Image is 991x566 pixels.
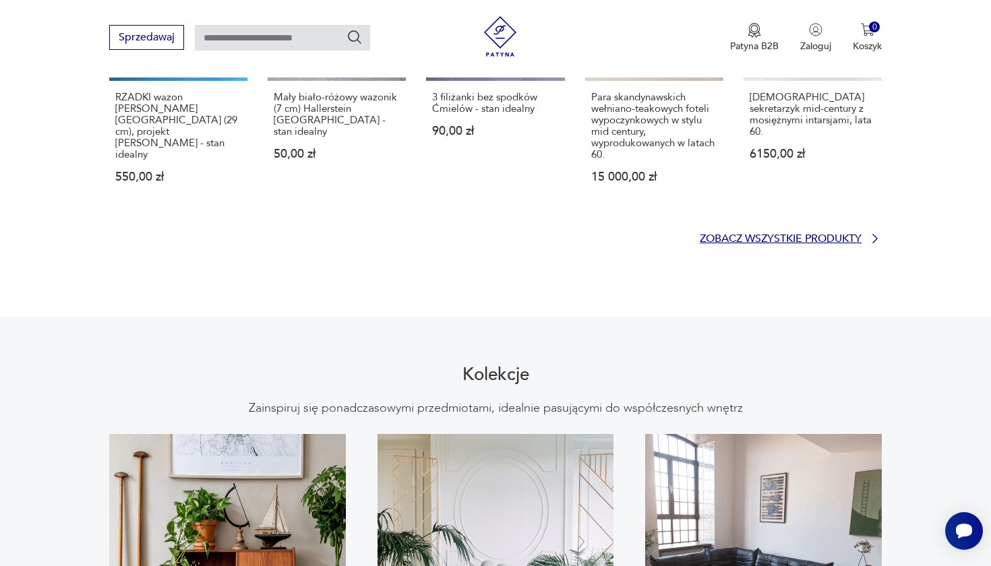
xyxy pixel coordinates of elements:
[591,171,717,183] p: 15 000,00 zł
[750,148,876,160] p: 6150,00 zł
[249,400,743,416] p: Zainspiruj się ponadczasowymi przedmiotami, idealnie pasującymi do współczesnych wnętrz
[853,40,882,53] p: Koszyk
[748,23,761,38] img: Ikona medalu
[853,23,882,53] button: 0Koszyk
[274,148,400,160] p: 50,00 zł
[115,171,241,183] p: 550,00 zł
[750,92,876,137] p: [DEMOGRAPHIC_DATA] sekretarzyk mid-century z mosiężnymi intarsjami, lata 60.
[730,40,779,53] p: Patyna B2B
[800,23,831,53] button: Zaloguj
[809,23,822,36] img: Ikonka użytkownika
[700,234,862,243] p: Zobacz wszystkie produkty
[432,125,558,137] p: 90,00 zł
[109,25,184,50] button: Sprzedawaj
[945,512,983,550] iframe: Smartsupp widget button
[347,29,363,45] button: Szukaj
[869,22,880,33] div: 0
[115,92,241,160] p: RZADKI wazon [PERSON_NAME] [GEOGRAPHIC_DATA] (29 cm), projekt [PERSON_NAME] - stan idealny
[700,232,882,245] a: Zobacz wszystkie produkty
[730,23,779,53] button: Patyna B2B
[274,92,400,137] p: Mały biało-różowy wazonik (7 cm) Hallerstein [GEOGRAPHIC_DATA] - stan idealny
[591,92,717,160] p: Para skandynawskich wełniano-teakowych foteli wypoczynkowych w stylu mid century, wyprodukowanych...
[480,16,520,57] img: Patyna - sklep z meblami i dekoracjami vintage
[730,23,779,53] a: Ikona medaluPatyna B2B
[432,92,558,115] p: 3 filiżanki bez spodków Ćmielów - stan idealny
[861,23,874,36] img: Ikona koszyka
[800,40,831,53] p: Zaloguj
[462,367,529,383] h2: Kolekcje
[109,34,184,43] a: Sprzedawaj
